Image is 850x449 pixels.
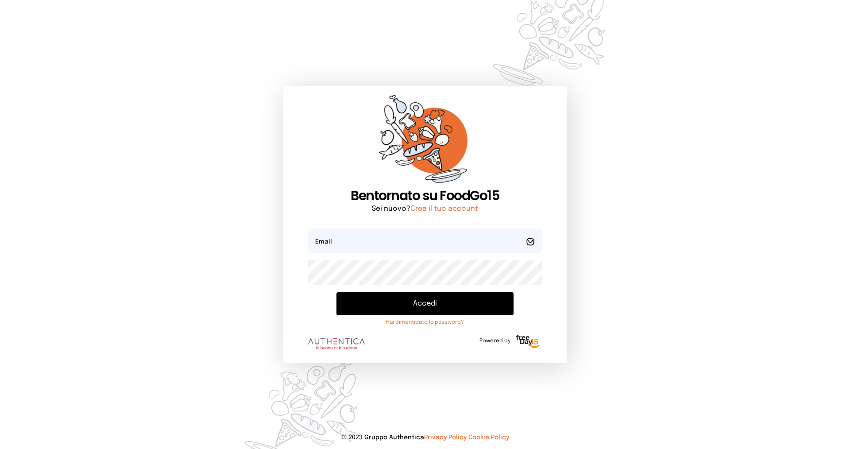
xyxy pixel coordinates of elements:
[468,434,509,441] a: Cookie Policy
[379,95,471,188] img: sticker-orange.65babaf.png
[308,338,365,350] img: logo.8f33a47.png
[424,434,467,441] a: Privacy Policy
[336,292,514,315] button: Accedi
[308,188,542,204] h1: Bentornato su FoodGo15
[514,333,542,351] img: logo-freeday.3e08031.png
[14,433,836,442] p: © 2023 Gruppo Authentica
[479,337,510,344] span: Powered by
[410,205,478,213] a: Crea il tuo account
[308,204,542,214] p: Sei nuovo?
[336,319,514,326] a: Hai dimenticato la password?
